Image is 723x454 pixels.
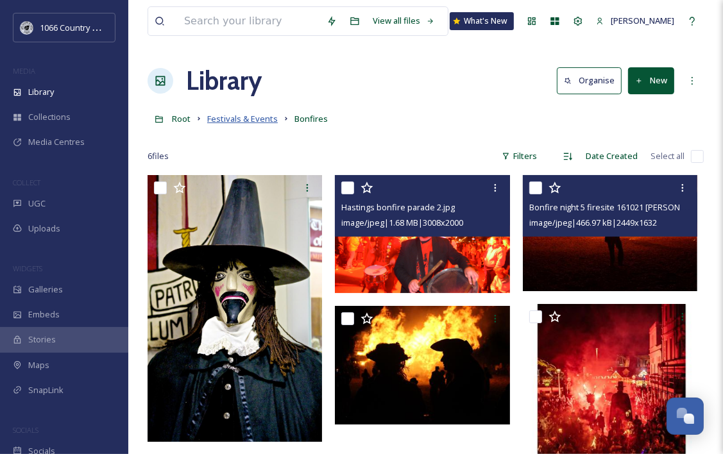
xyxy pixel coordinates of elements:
span: Hastings bonfire parade 2.jpg [341,201,455,213]
a: [PERSON_NAME] [590,8,681,33]
span: SnapLink [28,384,64,396]
a: Bonfires [294,111,328,126]
a: Library [186,62,262,100]
button: Organise [557,67,622,94]
span: Galleries [28,283,63,296]
button: New [628,67,674,94]
span: Bonfires [294,113,328,124]
span: 1066 Country Marketing [40,21,130,33]
span: Media Centres [28,136,85,148]
span: WIDGETS [13,264,42,273]
span: image/jpeg | 466.97 kB | 2449 x 1632 [529,217,658,228]
a: Root [172,111,191,126]
span: COLLECT [13,178,40,187]
span: image/jpeg | 1.68 MB | 3008 x 2000 [341,217,463,228]
span: Library [28,86,54,98]
a: Festivals & Events [207,111,278,126]
a: View all files [366,8,441,33]
span: Uploads [28,223,60,235]
span: UGC [28,198,46,210]
div: Date Created [579,144,644,169]
span: Maps [28,359,49,371]
div: Filters [495,144,543,169]
span: 6 file s [148,150,169,162]
button: Open Chat [667,398,704,435]
img: logo_footerstamp.png [21,21,33,34]
img: Bonfire night 3 firesite 161021 Kevin Boorman.JPG [335,306,513,425]
span: [PERSON_NAME] [611,15,674,26]
span: SOCIALS [13,425,38,435]
span: Stories [28,333,56,346]
span: Select all [651,150,685,162]
span: Root [172,113,191,124]
span: MEDIA [13,66,35,76]
span: Embeds [28,308,60,321]
span: Collections [28,111,71,123]
a: Organise [557,67,628,94]
input: Search your library [178,7,320,35]
img: Guy effigy high res.jpg [148,175,325,442]
span: Festivals & Events [207,113,278,124]
a: What's New [450,12,514,30]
